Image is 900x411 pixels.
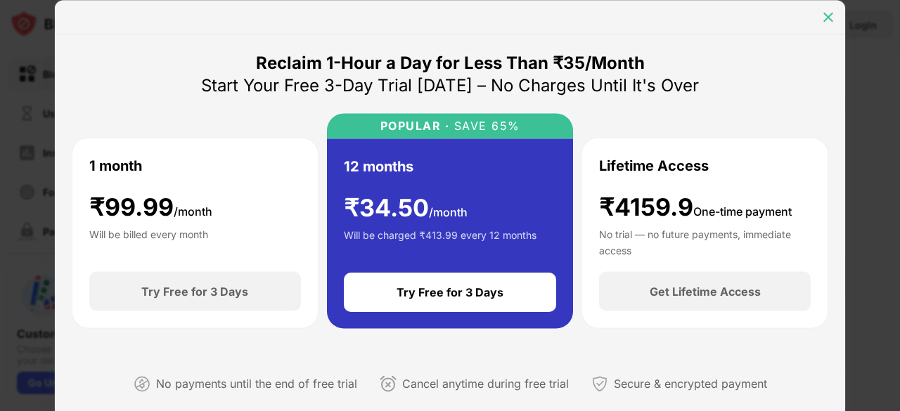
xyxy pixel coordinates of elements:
[693,204,792,218] span: One-time payment
[591,375,608,392] img: secured-payment
[380,119,450,132] div: POPULAR ·
[599,227,811,255] div: No trial — no future payments, immediate access
[614,374,767,394] div: Secure & encrypted payment
[344,193,468,222] div: ₹ 34.50
[599,155,709,176] div: Lifetime Access
[650,285,761,299] div: Get Lifetime Access
[141,285,248,299] div: Try Free for 3 Days
[380,375,397,392] img: cancel-anytime
[134,375,150,392] img: not-paying
[429,204,468,218] span: /month
[599,193,792,221] div: ₹4159.9
[402,374,569,394] div: Cancel anytime during free trial
[449,119,520,132] div: SAVE 65%
[344,228,536,256] div: Will be charged ₹413.99 every 12 months
[256,51,645,74] div: Reclaim 1-Hour a Day for Less Than ₹35/Month
[89,227,208,255] div: Will be billed every month
[156,374,357,394] div: No payments until the end of free trial
[397,285,503,299] div: Try Free for 3 Days
[344,155,413,176] div: 12 months
[174,204,212,218] span: /month
[201,74,699,96] div: Start Your Free 3-Day Trial [DATE] – No Charges Until It's Over
[89,193,212,221] div: ₹ 99.99
[89,155,142,176] div: 1 month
